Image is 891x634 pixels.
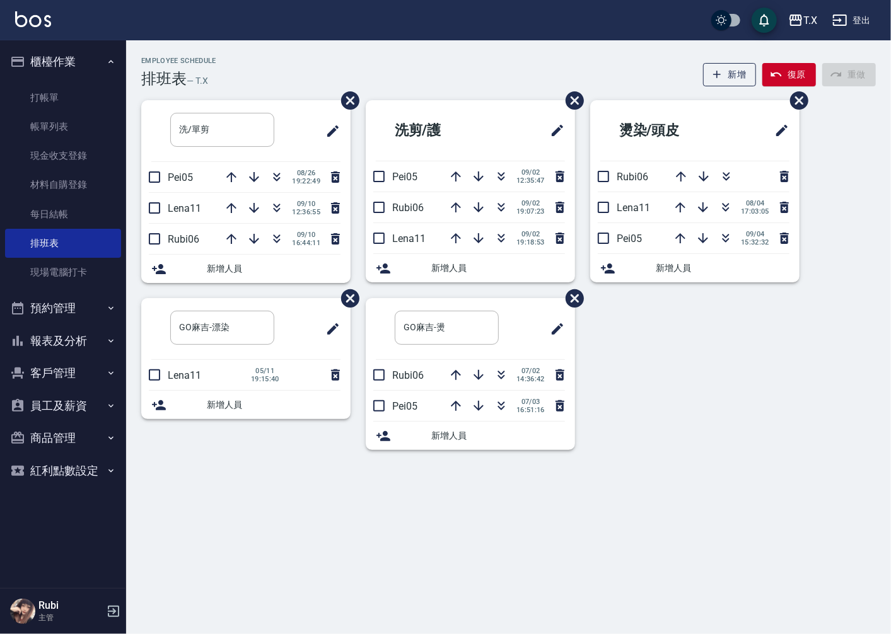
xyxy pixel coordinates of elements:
span: 新增人員 [656,262,789,275]
div: T.X [803,13,817,28]
span: Lena11 [617,202,650,214]
button: save [752,8,777,33]
span: Pei05 [168,171,193,183]
span: 07/02 [516,367,545,375]
span: 09/02 [516,199,545,207]
span: 15:32:32 [741,238,769,246]
input: 排版標題 [170,113,274,147]
span: 09/10 [292,200,320,208]
div: 新增人員 [141,255,351,283]
span: Rubi06 [392,202,424,214]
span: 19:22:49 [292,177,320,185]
button: T.X [783,8,822,33]
span: Lena11 [392,233,426,245]
div: 新增人員 [590,254,800,282]
a: 每日結帳 [5,200,121,229]
span: 新增人員 [431,262,565,275]
span: 修改班表的標題 [318,116,341,146]
span: 刪除班表 [781,82,810,119]
button: 商品管理 [5,422,121,454]
h3: 排班表 [141,70,187,88]
span: 16:51:16 [516,406,545,414]
input: 排版標題 [170,311,274,345]
button: 櫃檯作業 [5,45,121,78]
span: 19:07:23 [516,207,545,216]
h2: Employee Schedule [141,57,216,65]
h2: 燙染/頭皮 [600,108,732,153]
span: 修改班表的標題 [767,115,789,146]
span: Pei05 [617,233,642,245]
span: 新增人員 [207,262,341,275]
img: Logo [15,11,51,27]
span: 17:03:05 [741,207,769,216]
a: 排班表 [5,229,121,258]
a: 現場電腦打卡 [5,258,121,287]
button: 新增 [703,63,757,86]
span: 刪除班表 [556,280,586,317]
button: 紅利點數設定 [5,454,121,487]
span: 07/03 [516,398,545,406]
span: 12:35:47 [516,176,545,185]
span: 刪除班表 [332,82,361,119]
button: 員工及薪資 [5,389,121,422]
div: 新增人員 [366,422,575,450]
span: 08/04 [741,199,769,207]
a: 帳單列表 [5,112,121,141]
span: Lena11 [168,202,201,214]
h6: — T.X [187,74,208,88]
span: 09/02 [516,230,545,238]
span: 新增人員 [207,398,341,412]
img: Person [10,599,35,624]
span: 刪除班表 [332,280,361,317]
span: 修改班表的標題 [542,314,565,344]
span: 09/10 [292,231,320,239]
span: 05/11 [251,367,279,375]
button: 復原 [762,63,816,86]
h5: Rubi [38,599,103,612]
div: 新增人員 [366,254,575,282]
span: Pei05 [392,400,417,412]
span: 12:36:55 [292,208,320,216]
span: 09/02 [516,168,545,176]
a: 材料自購登錄 [5,170,121,199]
span: Lena11 [168,369,201,381]
p: 主管 [38,612,103,623]
a: 打帳單 [5,83,121,112]
div: 新增人員 [141,391,351,419]
h2: 洗剪/護 [376,108,501,153]
span: Rubi06 [392,369,424,381]
a: 現金收支登錄 [5,141,121,170]
span: 08/26 [292,169,320,177]
span: 19:18:53 [516,238,545,246]
span: 修改班表的標題 [318,314,341,344]
span: 19:15:40 [251,375,279,383]
span: Rubi06 [617,171,648,183]
span: 14:36:42 [516,375,545,383]
input: 排版標題 [395,311,499,345]
button: 登出 [827,9,876,32]
button: 客戶管理 [5,357,121,389]
span: 16:44:11 [292,239,320,247]
button: 報表及分析 [5,325,121,357]
span: Rubi06 [168,233,199,245]
span: 刪除班表 [556,82,586,119]
button: 預約管理 [5,292,121,325]
span: 新增人員 [431,429,565,442]
span: 修改班表的標題 [542,115,565,146]
span: 09/04 [741,230,769,238]
span: Pei05 [392,171,417,183]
